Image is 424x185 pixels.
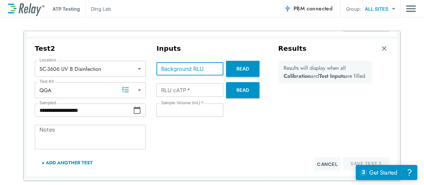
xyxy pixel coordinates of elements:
button: Cancel [314,157,340,171]
img: LuminUltra Relay [8,2,44,16]
p: Results will display when all and are filled. [284,64,367,80]
p: ATP Testing [52,5,80,12]
span: connected [307,5,333,12]
p: Dlng Lab [91,5,111,12]
button: Read [226,61,259,77]
button: Main menu [406,2,416,15]
h3: Inputs [156,44,268,53]
label: Sampled [39,101,56,105]
label: Location [39,58,56,62]
label: Sample Volume (mL) [161,101,203,105]
div: QGA [35,83,146,97]
span: PBM [294,4,332,13]
h3: Results [278,44,307,53]
img: Remove [381,45,388,52]
b: Test Inputs [319,72,345,80]
label: Test Kit [39,79,54,84]
b: Calibration [284,72,311,80]
p: Group: [346,5,361,12]
input: Choose date, selected date is Oct 8, 2025 [35,104,133,117]
div: SC-3606 UV B Disinfection [35,62,146,75]
iframe: Resource center [356,165,417,180]
button: Read [226,82,259,98]
img: Connected Icon [284,5,291,12]
button: PBM connected [282,2,335,15]
img: Drawer Icon [406,2,416,15]
h3: Test 2 [35,44,146,53]
button: + Add Another Test [35,155,99,171]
